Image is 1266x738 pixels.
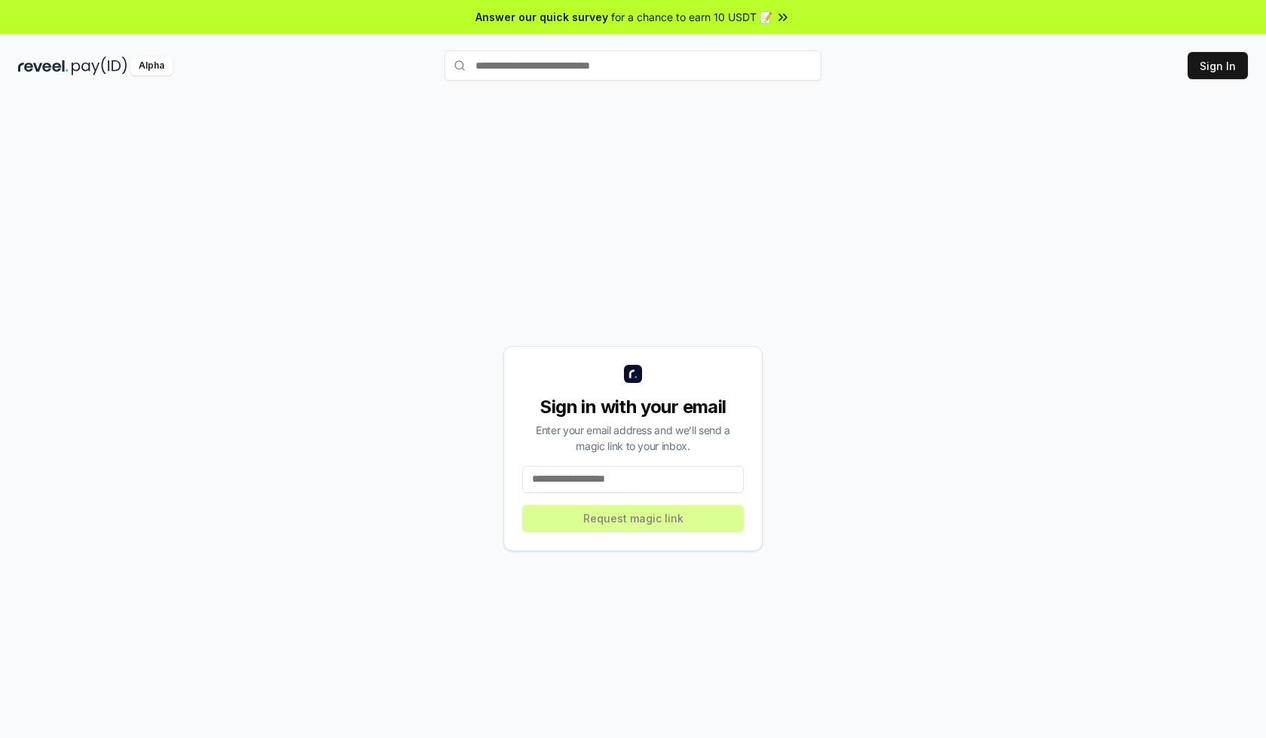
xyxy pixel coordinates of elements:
[130,57,173,75] div: Alpha
[18,57,69,75] img: reveel_dark
[611,9,772,25] span: for a chance to earn 10 USDT 📝
[1188,52,1248,79] button: Sign In
[476,9,608,25] span: Answer our quick survey
[72,57,127,75] img: pay_id
[624,365,642,383] img: logo_small
[522,395,744,419] div: Sign in with your email
[522,422,744,454] div: Enter your email address and we’ll send a magic link to your inbox.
